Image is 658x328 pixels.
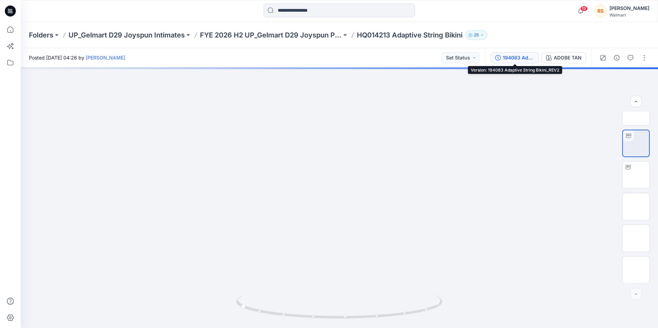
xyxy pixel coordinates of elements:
[86,55,125,61] a: [PERSON_NAME]
[554,54,582,62] div: ADOBE TAN
[503,54,534,62] div: 194083 Adaptive String Bikini_REV2
[594,5,607,17] div: RS
[491,52,539,63] button: 194083 Adaptive String Bikini_REV2
[29,54,125,61] span: Posted [DATE] 04:26 by
[29,30,53,40] a: Folders
[609,4,649,12] div: [PERSON_NAME]
[609,12,649,18] div: Walmart
[542,52,586,63] button: ADOBE TAN
[580,6,588,11] span: 19
[474,31,479,39] p: 25
[465,30,487,40] button: 25
[68,30,185,40] a: UP_Gelmart D29 Joyspun Intimates
[611,52,622,63] button: Details
[357,30,463,40] p: HQ014213 Adaptive String Bikini
[200,30,342,40] a: FYE 2026 H2 UP_Gelmart D29 Joyspun Panties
